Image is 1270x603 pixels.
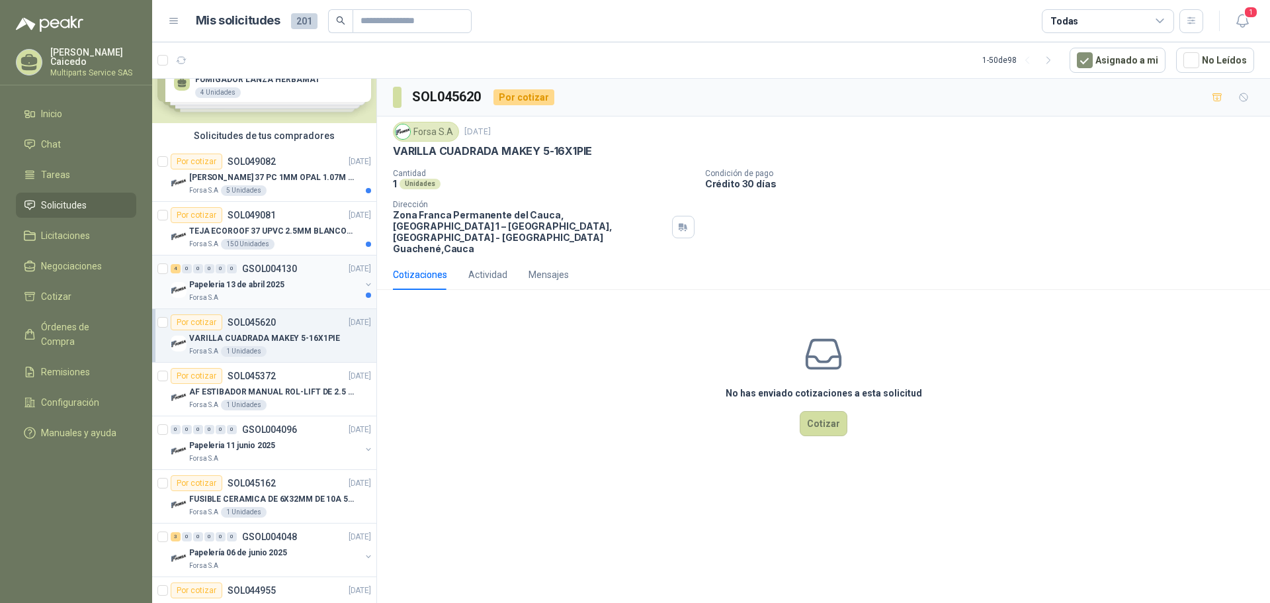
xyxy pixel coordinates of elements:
[189,332,340,345] p: VARILLA CUADRADA MAKEY 5-16X1PIE
[171,532,181,541] div: 3
[291,13,317,29] span: 201
[189,561,218,571] p: Forsa S.A
[216,264,226,273] div: 0
[152,470,376,524] a: Por cotizarSOL045162[DATE] Company LogoFUSIBLE CERAMICA DE 6X32MM DE 10A 500V HForsa S.A1 Unidades
[16,284,136,309] a: Cotizar
[171,336,187,351] img: Company Logo
[189,440,275,452] p: Papeleria 11 junio 2025
[16,420,136,445] a: Manuales y ayuda
[171,496,187,512] img: Company Logo
[41,320,124,349] span: Órdenes de Compra
[393,209,667,254] p: Zona Franca Permanente del Cauca, [GEOGRAPHIC_DATA] 1 – [GEOGRAPHIC_DATA], [GEOGRAPHIC_DATA] - [G...
[393,267,447,282] div: Cotizaciones
[193,425,203,434] div: 0
[171,368,222,384] div: Por cotizar
[182,264,192,273] div: 0
[228,479,276,488] p: SOL045162
[1176,48,1254,73] button: No Leídos
[800,411,847,436] button: Cotizar
[41,426,116,440] span: Manuales y ayuda
[193,264,203,273] div: 0
[227,425,237,434] div: 0
[349,209,371,222] p: [DATE]
[41,395,99,410] span: Configuración
[189,279,284,291] p: Papeleria 13 de abril 2025
[242,264,297,273] p: GSOL004130
[16,359,136,385] a: Remisiones
[204,532,214,541] div: 0
[171,264,181,273] div: 4
[16,390,136,415] a: Configuración
[227,532,237,541] div: 0
[221,400,267,410] div: 1 Unidades
[982,50,1059,71] div: 1 - 50 de 98
[393,178,397,189] p: 1
[228,586,276,595] p: SOL044955
[171,550,187,566] img: Company Logo
[50,69,136,77] p: Multiparts Service SAS
[1244,6,1258,19] span: 1
[349,156,371,168] p: [DATE]
[189,547,287,559] p: Papelería 06 de junio 2025
[393,169,695,178] p: Cantidad
[228,210,276,220] p: SOL049081
[16,132,136,157] a: Chat
[227,264,237,273] div: 0
[16,314,136,354] a: Órdenes de Compra
[41,137,61,152] span: Chat
[189,453,218,464] p: Forsa S.A
[221,239,275,250] div: 150 Unidades
[393,200,667,209] p: Dirección
[529,267,569,282] div: Mensajes
[171,425,181,434] div: 0
[242,425,297,434] p: GSOL004096
[221,185,267,196] div: 5 Unidades
[152,202,376,255] a: Por cotizarSOL049081[DATE] Company LogoTEJA ECOROOF 37 UPVC 2.5MM BLANCO Ancho: 1.07 Largo: 11.80...
[349,584,371,597] p: [DATE]
[228,371,276,381] p: SOL045372
[16,101,136,126] a: Inicio
[41,167,70,182] span: Tareas
[216,425,226,434] div: 0
[196,11,280,30] h1: Mis solicitudes
[182,532,192,541] div: 0
[193,532,203,541] div: 0
[171,314,222,330] div: Por cotizar
[349,477,371,490] p: [DATE]
[152,363,376,416] a: Por cotizarSOL045372[DATE] Company LogoAF ESTIBADOR MANUAL ROL-LIFT DE 2.5 TONForsa S.A1 Unidades
[171,175,187,191] img: Company Logo
[228,318,276,327] p: SOL045620
[152,123,376,148] div: Solicitudes de tus compradores
[189,293,218,303] p: Forsa S.A
[189,225,354,238] p: TEJA ECOROOF 37 UPVC 2.5MM BLANCO Ancho: 1.07 Largo: 11.80
[50,48,136,66] p: [PERSON_NAME] Caicedo
[41,107,62,121] span: Inicio
[493,89,554,105] div: Por cotizar
[336,16,345,25] span: search
[152,148,376,202] a: Por cotizarSOL049082[DATE] Company Logo[PERSON_NAME] 37 PC 1MM OPAL 1.07M X 11.80M BTRForsa S.A5 ...
[400,179,441,189] div: Unidades
[16,254,136,279] a: Negociaciones
[16,16,83,32] img: Logo peakr
[189,493,354,506] p: FUSIBLE CERAMICA DE 6X32MM DE 10A 500V H
[41,198,87,212] span: Solicitudes
[189,346,218,357] p: Forsa S.A
[171,443,187,459] img: Company Logo
[393,122,459,142] div: Forsa S.A
[204,425,214,434] div: 0
[349,263,371,275] p: [DATE]
[349,424,371,436] p: [DATE]
[726,386,922,400] h3: No has enviado cotizaciones a esta solicitud
[393,144,592,158] p: VARILLA CUADRADA MAKEY 5-16X1PIE
[189,507,218,518] p: Forsa S.A
[242,532,297,541] p: GSOL004048
[189,386,354,398] p: AF ESTIBADOR MANUAL ROL-LIFT DE 2.5 TON
[152,309,376,363] a: Por cotizarSOL045620[DATE] Company LogoVARILLA CUADRADA MAKEY 5-16X1PIEForsa S.A1 Unidades
[171,228,187,244] img: Company Logo
[705,169,1265,178] p: Condición de pago
[396,124,410,139] img: Company Logo
[1230,9,1254,33] button: 1
[464,126,491,138] p: [DATE]
[189,171,354,184] p: [PERSON_NAME] 37 PC 1MM OPAL 1.07M X 11.80M BTR
[171,261,374,303] a: 4 0 0 0 0 0 GSOL004130[DATE] Company LogoPapeleria 13 de abril 2025Forsa S.A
